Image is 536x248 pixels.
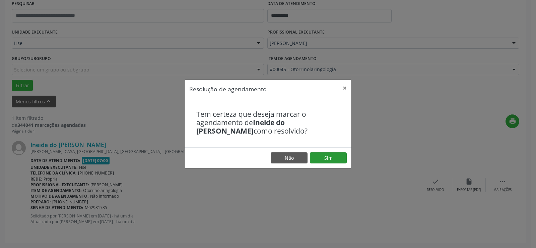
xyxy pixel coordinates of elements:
[338,80,351,96] button: Close
[310,152,347,164] button: Sim
[271,152,308,164] button: Não
[196,118,285,136] b: Ineide do [PERSON_NAME]
[189,85,267,93] h5: Resolução de agendamento
[196,110,340,136] h4: Tem certeza que deseja marcar o agendamento de como resolvido?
